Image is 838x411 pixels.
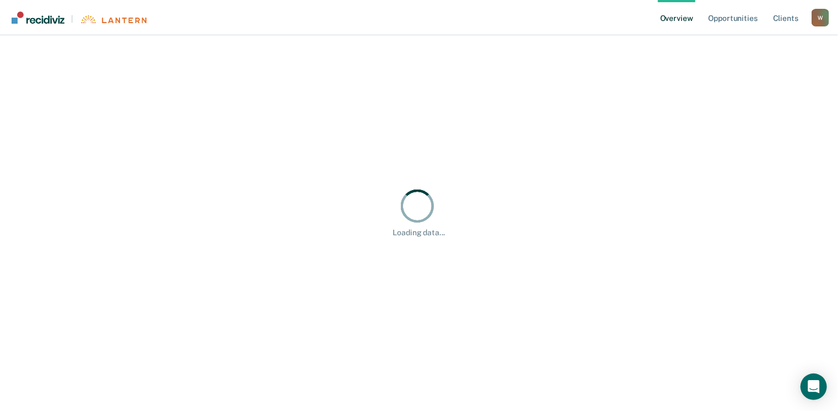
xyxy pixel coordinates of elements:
[801,374,827,400] div: Open Intercom Messenger
[812,9,829,26] div: W
[393,228,445,237] div: Loading data...
[80,15,146,24] img: Lantern
[12,12,64,24] img: Recidiviz
[64,14,80,24] span: |
[812,9,829,26] button: Profile dropdown button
